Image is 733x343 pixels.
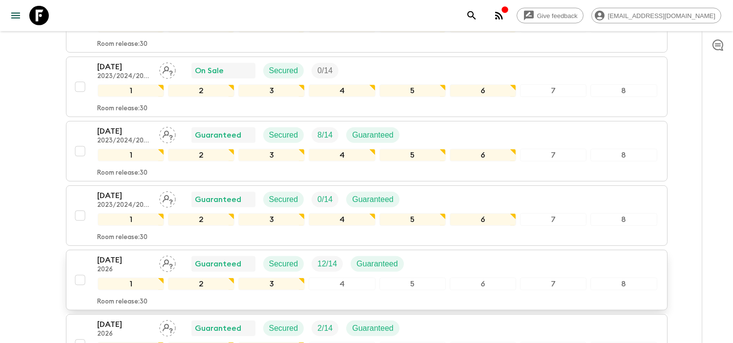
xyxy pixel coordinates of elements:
p: [DATE] [98,61,151,73]
button: search adventures [462,6,482,25]
span: Assign pack leader [159,259,176,266]
div: 7 [520,278,586,290]
p: Guaranteed [352,129,394,141]
p: Secured [269,65,298,77]
p: 2023/2024/2025 [98,137,151,145]
p: 12 / 14 [317,258,337,270]
div: 1 [98,84,164,97]
p: 2023/2024/2025 [98,73,151,81]
div: 5 [379,149,446,161]
div: Trip Fill [312,256,343,272]
div: Secured [263,321,304,336]
p: Guaranteed [356,258,398,270]
p: [DATE] [98,254,151,266]
div: 4 [309,278,375,290]
p: [DATE] [98,125,151,137]
button: [DATE]2023/2024/2025Assign pack leaderGuaranteedSecuredTrip FillGuaranteed12345678Room release:30 [66,185,668,246]
div: 3 [238,149,305,161]
div: Secured [263,192,304,207]
div: 6 [450,84,516,97]
div: 8 [590,149,657,161]
p: 2023/2024/2025 [98,202,151,209]
p: Room release: 30 [98,105,148,113]
button: [DATE]2023/2024/2025Assign pack leaderGuaranteedSecuredTrip FillGuaranteed12345678Room release:30 [66,121,668,182]
div: Trip Fill [312,63,338,79]
p: [DATE] [98,319,151,330]
button: [DATE]2026Assign pack leaderGuaranteedSecuredTrip FillGuaranteed12345678Room release:30 [66,250,668,310]
div: 1 [98,278,164,290]
div: 8 [590,278,657,290]
div: 8 [590,213,657,226]
button: menu [6,6,25,25]
p: Secured [269,323,298,334]
p: Guaranteed [195,129,242,141]
div: Secured [263,127,304,143]
p: 0 / 14 [317,65,333,77]
div: 2 [168,278,234,290]
p: Guaranteed [195,323,242,334]
div: 5 [379,278,446,290]
span: [EMAIL_ADDRESS][DOMAIN_NAME] [603,12,721,20]
span: Assign pack leader [159,323,176,331]
div: 5 [379,213,446,226]
span: Give feedback [532,12,583,20]
p: 2 / 14 [317,323,333,334]
div: 4 [309,213,375,226]
a: Give feedback [517,8,584,23]
div: 7 [520,84,586,97]
div: 8 [590,84,657,97]
p: Guaranteed [195,194,242,205]
p: 2026 [98,266,151,274]
span: Assign pack leader [159,130,176,138]
p: Secured [269,129,298,141]
p: Room release: 30 [98,234,148,242]
div: 2 [168,213,234,226]
div: 2 [168,84,234,97]
div: 5 [379,84,446,97]
div: 2 [168,149,234,161]
p: Room release: 30 [98,298,148,306]
p: Room release: 30 [98,40,148,48]
div: 1 [98,149,164,161]
div: 7 [520,213,586,226]
div: Trip Fill [312,127,338,143]
span: Assign pack leader [159,65,176,73]
div: 6 [450,213,516,226]
div: 7 [520,149,586,161]
button: [DATE]2023/2024/2025Assign pack leaderOn SaleSecuredTrip Fill12345678Room release:30 [66,57,668,117]
p: [DATE] [98,190,151,202]
div: Trip Fill [312,321,338,336]
div: [EMAIL_ADDRESS][DOMAIN_NAME] [591,8,721,23]
p: Secured [269,258,298,270]
p: Secured [269,194,298,205]
div: 6 [450,278,516,290]
div: 1 [98,213,164,226]
p: Guaranteed [352,194,394,205]
p: Guaranteed [195,258,242,270]
div: 3 [238,213,305,226]
div: Secured [263,63,304,79]
p: 2026 [98,330,151,338]
div: Trip Fill [312,192,338,207]
p: 0 / 14 [317,194,333,205]
div: 4 [309,149,375,161]
div: 4 [309,84,375,97]
p: Guaranteed [352,323,394,334]
p: Room release: 30 [98,169,148,177]
div: 3 [238,278,305,290]
div: Secured [263,256,304,272]
div: 6 [450,149,516,161]
p: 8 / 14 [317,129,333,141]
p: On Sale [195,65,224,77]
span: Assign pack leader [159,194,176,202]
div: 3 [238,84,305,97]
